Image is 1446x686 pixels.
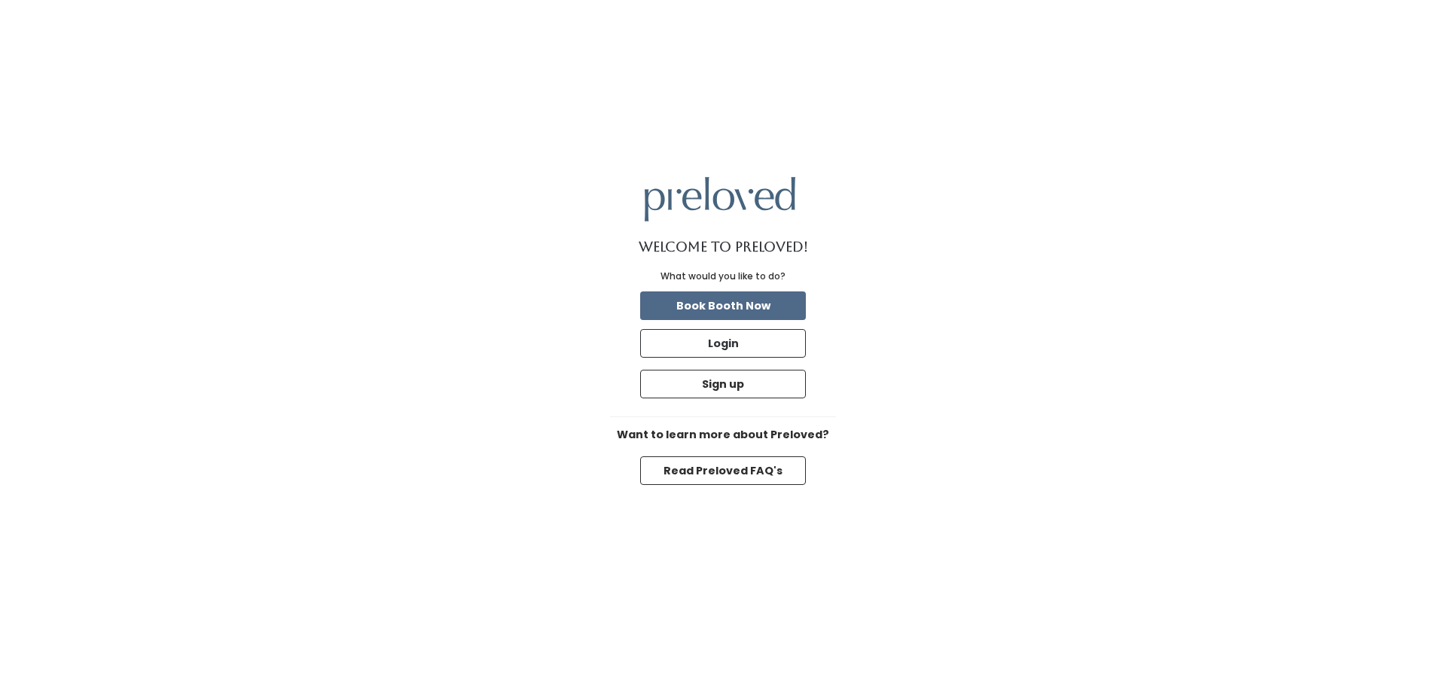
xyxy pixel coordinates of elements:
[640,329,806,358] button: Login
[637,367,809,401] a: Sign up
[640,456,806,485] button: Read Preloved FAQ's
[640,291,806,320] button: Book Booth Now
[640,370,806,398] button: Sign up
[610,429,836,441] h6: Want to learn more about Preloved?
[639,239,808,255] h1: Welcome to Preloved!
[645,177,795,221] img: preloved logo
[637,326,809,361] a: Login
[660,270,786,283] div: What would you like to do?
